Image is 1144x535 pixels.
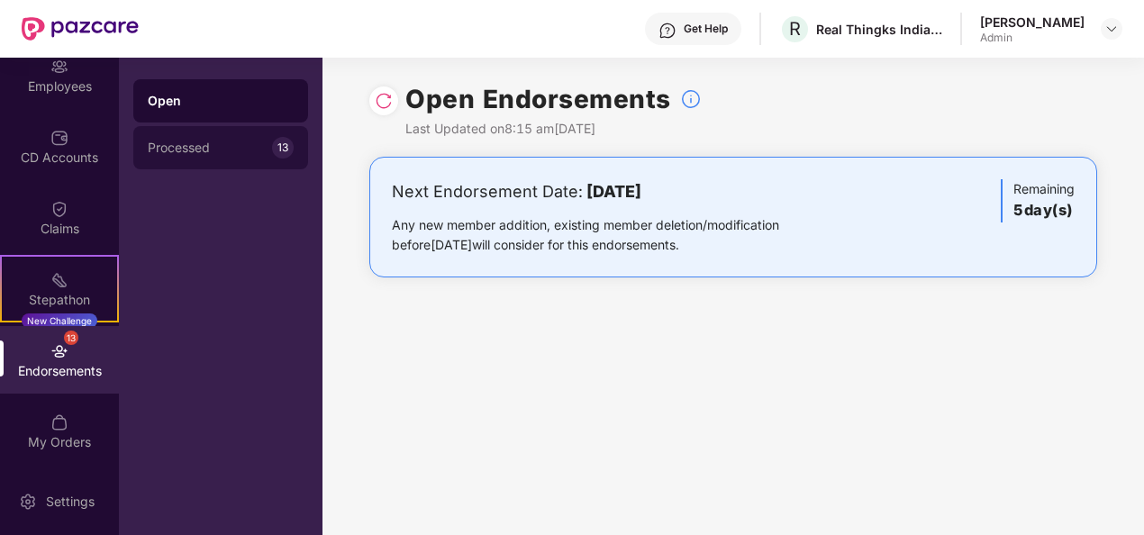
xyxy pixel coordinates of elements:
[50,413,68,431] img: svg+xml;base64,PHN2ZyBpZD0iTXlfT3JkZXJzIiBkYXRhLW5hbWU9Ik15IE9yZGVycyIgeG1sbnM9Imh0dHA6Ly93d3cudz...
[375,92,393,110] img: svg+xml;base64,PHN2ZyBpZD0iUmVsb2FkLTMyeDMyIiB4bWxucz0iaHR0cDovL3d3dy53My5vcmcvMjAwMC9zdmciIHdpZH...
[586,182,641,201] b: [DATE]
[980,31,1085,45] div: Admin
[392,215,836,255] div: Any new member addition, existing member deletion/modification before [DATE] will consider for th...
[405,119,702,139] div: Last Updated on 8:15 am[DATE]
[405,79,671,119] h1: Open Endorsements
[816,21,942,38] div: Real Thingks India Private Limited
[22,17,139,41] img: New Pazcare Logo
[680,88,702,110] img: svg+xml;base64,PHN2ZyBpZD0iSW5mb18tXzMyeDMyIiBkYXRhLW5hbWU9IkluZm8gLSAzMngzMiIgeG1sbnM9Imh0dHA6Ly...
[684,22,728,36] div: Get Help
[2,291,117,309] div: Stepathon
[1001,179,1075,222] div: Remaining
[41,493,100,511] div: Settings
[148,141,272,155] div: Processed
[1013,199,1075,222] h3: 5 day(s)
[272,137,294,159] div: 13
[50,58,68,76] img: svg+xml;base64,PHN2ZyBpZD0iRW1wbG95ZWVzIiB4bWxucz0iaHR0cDovL3d3dy53My5vcmcvMjAwMC9zdmciIHdpZHRoPS...
[50,342,68,360] img: svg+xml;base64,PHN2ZyBpZD0iRW5kb3JzZW1lbnRzIiB4bWxucz0iaHR0cDovL3d3dy53My5vcmcvMjAwMC9zdmciIHdpZH...
[148,92,294,110] div: Open
[50,200,68,218] img: svg+xml;base64,PHN2ZyBpZD0iQ2xhaW0iIHhtbG5zPSJodHRwOi8vd3d3LnczLm9yZy8yMDAwL3N2ZyIgd2lkdGg9IjIwIi...
[50,129,68,147] img: svg+xml;base64,PHN2ZyBpZD0iQ0RfQWNjb3VudHMiIGRhdGEtbmFtZT0iQ0QgQWNjb3VudHMiIHhtbG5zPSJodHRwOi8vd3...
[658,22,676,40] img: svg+xml;base64,PHN2ZyBpZD0iSGVscC0zMngzMiIgeG1sbnM9Imh0dHA6Ly93d3cudzMub3JnLzIwMDAvc3ZnIiB3aWR0aD...
[392,179,836,204] div: Next Endorsement Date:
[1104,22,1119,36] img: svg+xml;base64,PHN2ZyBpZD0iRHJvcGRvd24tMzJ4MzIiIHhtbG5zPSJodHRwOi8vd3d3LnczLm9yZy8yMDAwL3N2ZyIgd2...
[789,18,801,40] span: R
[22,313,97,328] div: New Challenge
[64,331,78,345] div: 13
[19,493,37,511] img: svg+xml;base64,PHN2ZyBpZD0iU2V0dGluZy0yMHgyMCIgeG1sbnM9Imh0dHA6Ly93d3cudzMub3JnLzIwMDAvc3ZnIiB3aW...
[50,271,68,289] img: svg+xml;base64,PHN2ZyB4bWxucz0iaHR0cDovL3d3dy53My5vcmcvMjAwMC9zdmciIHdpZHRoPSIyMSIgaGVpZ2h0PSIyMC...
[980,14,1085,31] div: [PERSON_NAME]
